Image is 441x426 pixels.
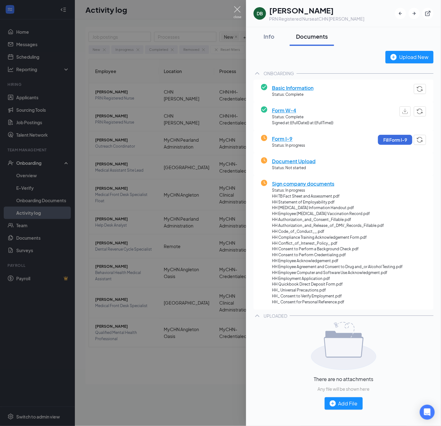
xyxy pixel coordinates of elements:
span: HH Employment Application.pdf [272,276,403,282]
div: Documents [296,32,328,40]
span: HH Consent to Perform Credentialing.pdf [272,252,403,258]
span: HH Employee Acknowledgement.pdf [272,258,403,264]
span: HH Consent to Perform a Background Check.pdf [272,246,403,252]
svg: ArrowRight [411,10,417,17]
span: Any file will be shown here [317,385,370,392]
button: ExternalLink [422,8,434,19]
span: HH TB Fact Sheet and Assessment.pdf [272,193,403,199]
div: UPLOADED [264,313,287,319]
span: HH Statement of Employability.pdf [272,199,403,205]
span: HH Conflict_of_Interest_Policy_.pdf [272,241,403,247]
span: Status: In progress [272,143,305,149]
span: Status: In progress [272,188,403,193]
div: PRN Registered Nurse at CHN [PERSON_NAME] [269,16,364,22]
span: HH Compliance Training Acknowledgement Form.pdf [272,235,403,241]
span: HH Authorization_and_Consent_Fillable.pdf [272,217,403,223]
div: ONBOARDING [264,70,294,76]
span: Status: Not started [272,165,316,171]
span: Basic Information [272,84,313,92]
svg: ChevronUp [254,70,261,77]
svg: ExternalLink [425,10,431,17]
button: ArrowLeftNew [395,8,406,19]
span: HH Authorization_and_Release_of_DMV_Records_Fillable.pdf [272,223,403,229]
h1: [PERSON_NAME] [269,5,364,16]
span: Sign company documents [272,180,403,188]
span: HH_ Universal Precautions.pdf [272,287,403,293]
span: HH Employee [MEDICAL_DATA] Vaccination Record.pdf [272,211,403,217]
div: Upload New [390,53,429,61]
span: HH_ Consent to Verify Employment.pdf [272,293,403,299]
div: Info [260,32,279,40]
span: Status: Complete [272,92,313,98]
span: HH Code_of_Conduct__.pdf [272,229,403,235]
span: There are no attachments [314,375,373,383]
span: Form I-9 [272,135,305,143]
span: Form W-4 [272,106,333,114]
button: Upload New [385,51,434,63]
button: Add File [325,397,363,410]
span: Signed at: {{fullDate}} at {{fullTime}} [272,120,333,126]
span: Document Upload [272,157,316,165]
div: Add File [330,399,358,407]
div: Open Intercom Messenger [420,405,435,420]
span: HH [MEDICAL_DATA] Information Handout.pdf [272,205,403,211]
span: HH Quickbook Direct Deposit Form.pdf [272,282,403,287]
span: HH_ Consent for Personal Reference.pdf [272,299,403,305]
button: Fill Form I-9 [378,135,412,145]
svg: ChevronUp [254,312,261,320]
button: ArrowRight [409,8,420,19]
span: HH Employee Computer and Software Use Acknowledgment.pdf [272,270,403,276]
span: HH Employee Agreement and Consent to Drug and_or Alcohol Testing.pdf [272,264,403,270]
div: DB [257,10,263,17]
span: Status: Complete [272,114,333,120]
svg: ArrowLeftNew [397,10,404,17]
